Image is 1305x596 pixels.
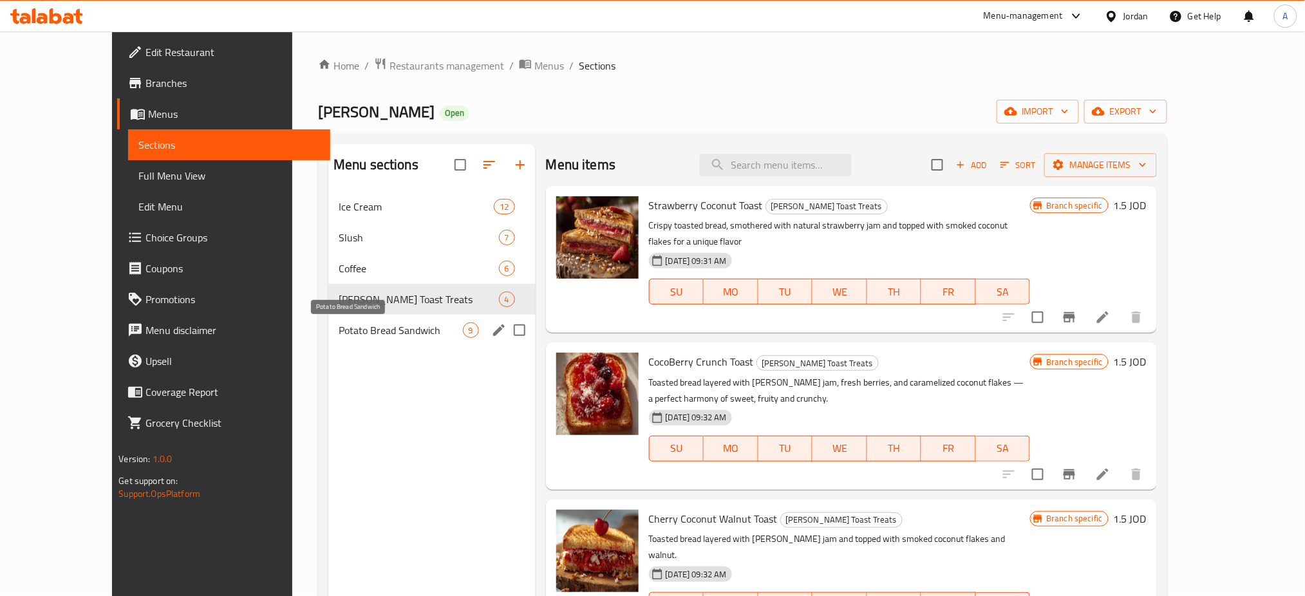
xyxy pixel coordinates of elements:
[758,279,813,304] button: TU
[780,512,903,528] div: Rolan Toast Treats
[138,137,320,153] span: Sections
[1044,153,1157,177] button: Manage items
[924,151,951,178] span: Select section
[649,352,754,371] span: CocoBerry Crunch Toast
[649,531,1031,563] p: Toasted bread layered with [PERSON_NAME] jam and topped with smoked coconut flakes and walnut.
[1121,302,1152,333] button: delete
[499,261,515,276] div: items
[117,346,330,377] a: Upsell
[649,279,704,304] button: SU
[117,315,330,346] a: Menu disclaimer
[500,293,514,306] span: 4
[1084,100,1167,124] button: export
[709,439,753,458] span: MO
[765,199,888,214] div: Rolan Toast Treats
[1054,302,1085,333] button: Branch-specific-item
[812,279,867,304] button: WE
[926,439,971,458] span: FR
[997,155,1039,175] button: Sort
[1024,461,1051,488] span: Select to update
[117,407,330,438] a: Grocery Checklist
[117,377,330,407] a: Coverage Report
[534,58,564,73] span: Menus
[339,199,494,214] span: Ice Cream
[128,129,330,160] a: Sections
[921,279,976,304] button: FR
[867,436,922,461] button: TH
[704,436,758,461] button: MO
[1123,9,1149,23] div: Jordan
[1114,353,1147,371] h6: 1.5 JOD
[447,151,474,178] span: Select all sections
[818,439,862,458] span: WE
[146,261,320,276] span: Coupons
[146,44,320,60] span: Edit Restaurant
[318,58,359,73] a: Home
[1041,200,1107,212] span: Branch specific
[1054,459,1085,490] button: Branch-specific-item
[649,375,1031,407] p: Toasted bread layered with [PERSON_NAME] jam, fresh berries, and caramelized coconut flakes — a p...
[1041,356,1107,368] span: Branch specific
[117,98,330,129] a: Menus
[1094,104,1157,120] span: export
[997,100,1079,124] button: import
[374,57,504,74] a: Restaurants management
[339,292,499,307] div: Rolan Toast Treats
[569,58,574,73] li: /
[146,384,320,400] span: Coverage Report
[1024,304,1051,331] span: Select to update
[339,261,499,276] span: Coffee
[756,355,879,371] div: Rolan Toast Treats
[138,168,320,183] span: Full Menu View
[509,58,514,73] li: /
[951,155,992,175] button: Add
[1000,158,1036,172] span: Sort
[500,232,514,244] span: 7
[146,322,320,338] span: Menu disclaimer
[146,415,320,431] span: Grocery Checklist
[1041,512,1107,525] span: Branch specific
[138,199,320,214] span: Edit Menu
[146,353,320,369] span: Upsell
[1114,510,1147,528] h6: 1.5 JOD
[390,58,504,73] span: Restaurants management
[700,154,852,176] input: search
[500,263,514,275] span: 6
[758,436,813,461] button: TU
[704,279,758,304] button: MO
[1007,104,1069,120] span: import
[328,191,536,222] div: Ice Cream12
[128,191,330,222] a: Edit Menu
[921,436,976,461] button: FR
[153,451,173,467] span: 1.0.0
[766,199,887,214] span: [PERSON_NAME] Toast Treats
[984,8,1063,24] div: Menu-management
[328,253,536,284] div: Coffee6
[464,324,478,337] span: 9
[649,196,763,215] span: Strawberry Coconut Toast
[655,439,699,458] span: SU
[117,253,330,284] a: Coupons
[872,283,917,301] span: TH
[494,201,514,213] span: 12
[872,439,917,458] span: TH
[709,283,753,301] span: MO
[318,97,435,126] span: [PERSON_NAME]
[117,68,330,98] a: Branches
[328,284,536,315] div: [PERSON_NAME] Toast Treats4
[1121,459,1152,490] button: delete
[818,283,862,301] span: WE
[579,58,615,73] span: Sections
[117,284,330,315] a: Promotions
[118,472,178,489] span: Get support on:
[556,353,639,435] img: CocoBerry Crunch Toast
[655,283,699,301] span: SU
[781,512,902,527] span: [PERSON_NAME] Toast Treats
[661,411,732,424] span: [DATE] 09:32 AM
[981,283,1026,301] span: SA
[556,510,639,592] img: Cherry Coconut Walnut Toast
[118,485,200,502] a: Support.OpsPlatform
[649,509,778,528] span: Cherry Coconut Walnut Toast
[519,57,564,74] a: Menus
